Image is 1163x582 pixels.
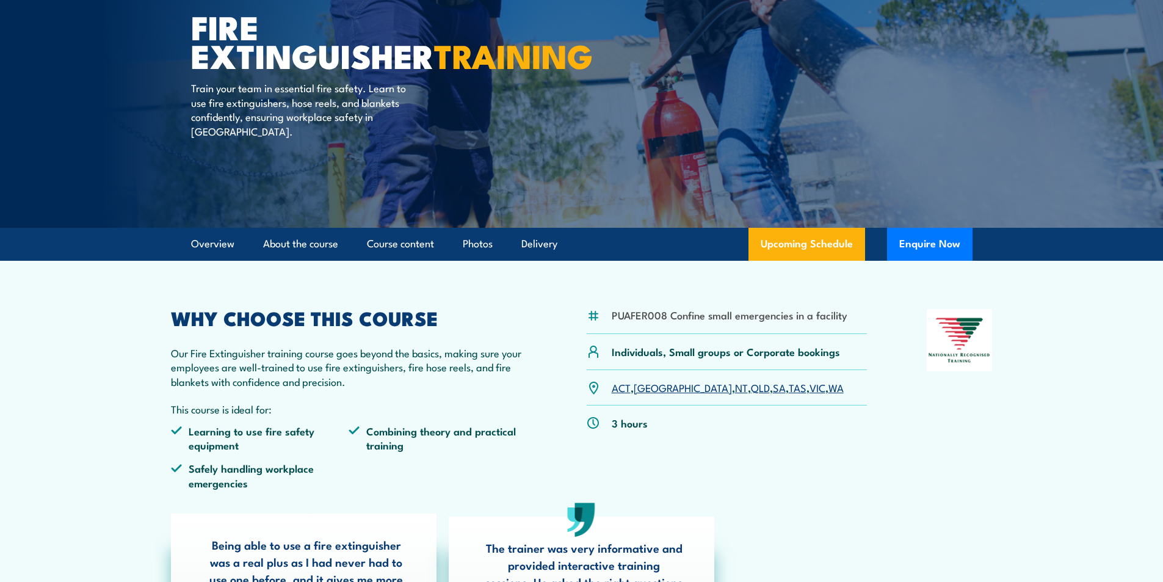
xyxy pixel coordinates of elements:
a: [GEOGRAPHIC_DATA] [634,380,732,395]
img: Nationally Recognised Training logo. [927,309,993,371]
li: Combining theory and practical training [349,424,527,453]
a: QLD [751,380,770,395]
a: About the course [263,228,338,260]
p: Individuals, Small groups or Corporate bookings [612,344,840,358]
strong: TRAINING [434,29,593,80]
a: Photos [463,228,493,260]
a: VIC [810,380,825,395]
p: , , , , , , , [612,380,844,395]
h2: WHY CHOOSE THIS COURSE [171,309,527,326]
button: Enquire Now [887,228,973,261]
a: Overview [191,228,234,260]
a: ACT [612,380,631,395]
a: SA [773,380,786,395]
a: TAS [789,380,806,395]
a: WA [828,380,844,395]
p: Train your team in essential fire safety. Learn to use fire extinguishers, hose reels, and blanke... [191,81,414,138]
p: This course is ideal for: [171,402,527,416]
p: 3 hours [612,416,648,430]
a: NT [735,380,748,395]
a: Delivery [521,228,557,260]
li: Learning to use fire safety equipment [171,424,349,453]
h1: Fire Extinguisher [191,12,493,69]
a: Upcoming Schedule [748,228,865,261]
li: PUAFER008 Confine small emergencies in a facility [612,308,847,322]
li: Safely handling workplace emergencies [171,461,349,490]
a: Course content [367,228,434,260]
p: Our Fire Extinguisher training course goes beyond the basics, making sure your employees are well... [171,346,527,388]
